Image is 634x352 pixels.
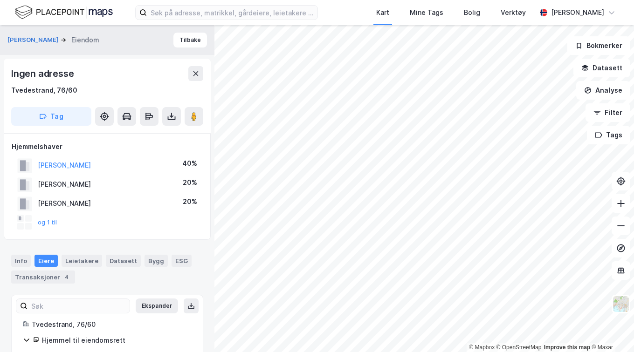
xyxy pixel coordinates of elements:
[567,36,630,55] button: Bokmerker
[464,7,480,18] div: Bolig
[147,6,317,20] input: Søk på adresse, matrikkel, gårdeiere, leietakere eller personer
[587,126,630,144] button: Tags
[11,271,75,284] div: Transaksjoner
[28,299,130,313] input: Søk
[573,59,630,77] button: Datasett
[106,255,141,267] div: Datasett
[145,255,168,267] div: Bygg
[32,319,192,330] div: Tvedestrand, 76/60
[183,177,197,188] div: 20%
[136,298,178,313] button: Ekspander
[587,307,634,352] iframe: Chat Widget
[183,196,197,207] div: 20%
[11,255,31,267] div: Info
[62,272,71,282] div: 4
[496,344,542,351] a: OpenStreetMap
[469,344,495,351] a: Mapbox
[376,7,389,18] div: Kart
[576,81,630,100] button: Analyse
[11,107,91,126] button: Tag
[612,295,630,313] img: Z
[38,179,91,190] div: [PERSON_NAME]
[11,66,76,81] div: Ingen adresse
[7,35,61,45] button: [PERSON_NAME]
[38,198,91,209] div: [PERSON_NAME]
[62,255,102,267] div: Leietakere
[172,255,192,267] div: ESG
[544,344,590,351] a: Improve this map
[12,141,203,152] div: Hjemmelshaver
[71,34,99,46] div: Eiendom
[410,7,443,18] div: Mine Tags
[42,335,192,346] div: Hjemmel til eiendomsrett
[15,4,113,20] img: logo.f888ab2527a4732fd821a326f86c7f29.svg
[501,7,526,18] div: Verktøy
[586,103,630,122] button: Filter
[173,33,207,47] button: Tilbake
[182,158,197,169] div: 40%
[34,255,58,267] div: Eiere
[11,85,77,96] div: Tvedestrand, 76/60
[551,7,604,18] div: [PERSON_NAME]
